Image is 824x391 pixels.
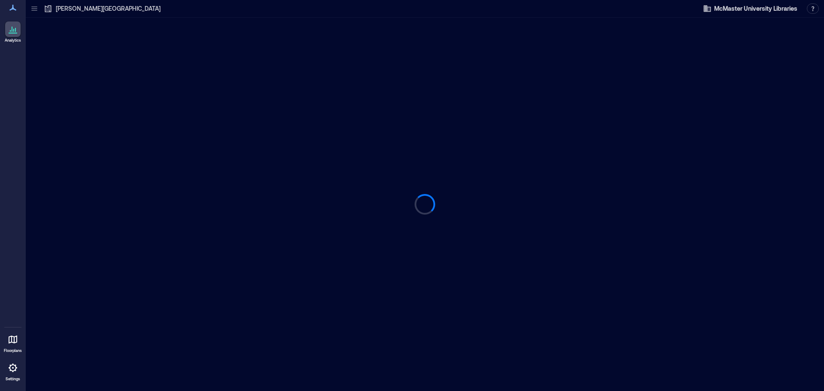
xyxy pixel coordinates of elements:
[5,38,21,43] p: Analytics
[2,19,24,45] a: Analytics
[714,4,797,13] span: McMaster University Libraries
[700,2,800,15] button: McMaster University Libraries
[6,376,20,382] p: Settings
[1,329,24,356] a: Floorplans
[3,358,23,384] a: Settings
[56,4,161,13] p: [PERSON_NAME][GEOGRAPHIC_DATA]
[4,348,22,353] p: Floorplans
